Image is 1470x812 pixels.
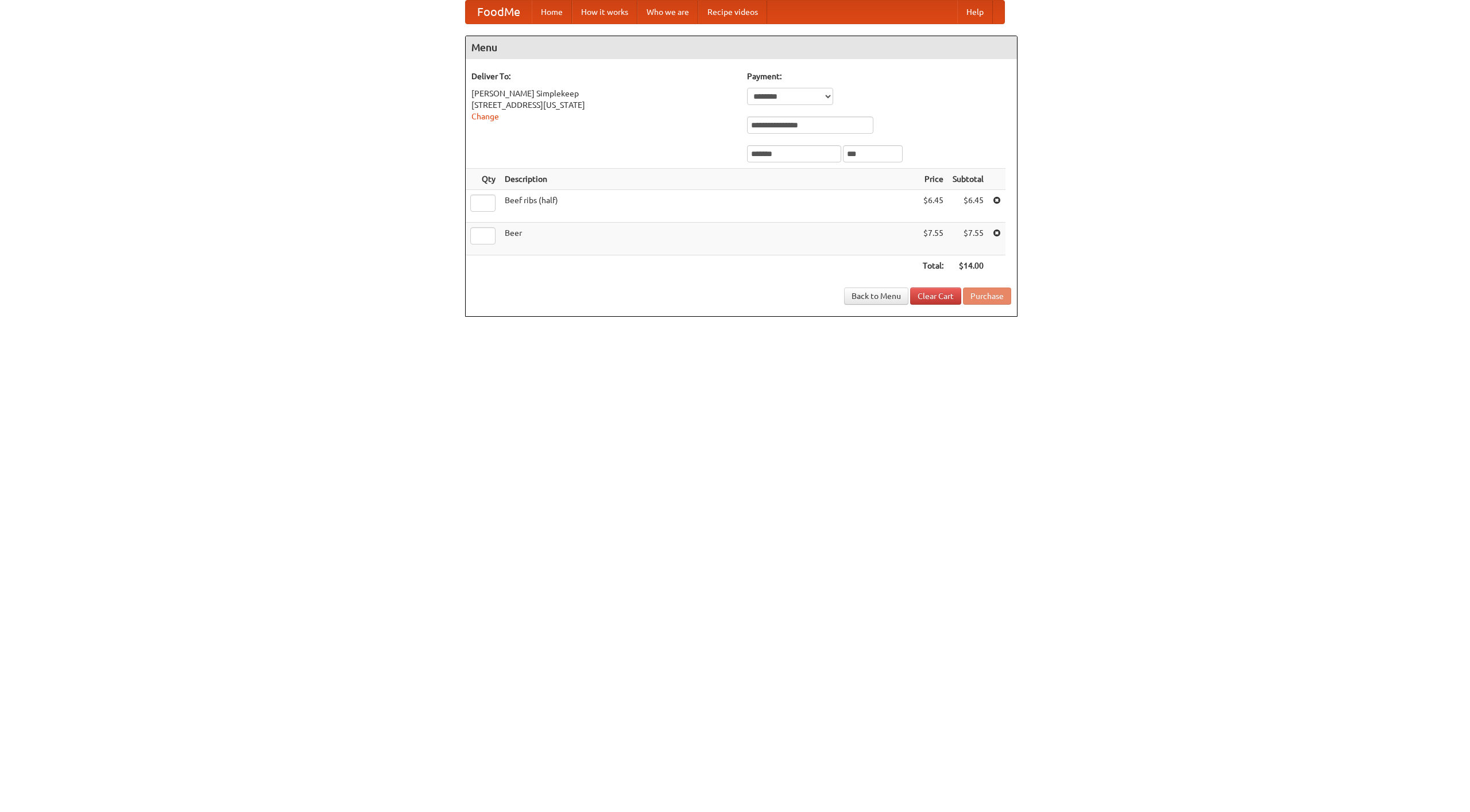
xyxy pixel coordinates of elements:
th: Price [918,169,948,190]
td: $7.55 [918,223,948,255]
h5: Deliver To: [471,71,736,82]
th: Description [500,169,918,190]
a: Home [532,1,572,24]
td: $6.45 [918,190,948,223]
div: [STREET_ADDRESS][US_STATE] [471,99,736,111]
a: How it works [572,1,637,24]
th: Subtotal [948,169,988,190]
a: Recipe videos [698,1,767,24]
div: [PERSON_NAME] Simplekeep [471,88,736,99]
th: Total: [918,255,948,277]
h5: Payment: [747,71,1011,82]
button: Purchase [963,287,1011,305]
td: Beer [500,223,918,255]
a: Back to Menu [844,287,908,305]
td: $6.45 [948,190,988,223]
td: Beef ribs (half) [500,190,918,223]
h4: Menu [466,36,1017,59]
a: Help [957,1,993,24]
a: Clear Cart [910,287,961,305]
th: $14.00 [948,255,988,277]
th: Qty [466,169,500,190]
td: $7.55 [948,223,988,255]
a: FoodMe [466,1,532,24]
a: Who we are [637,1,698,24]
a: Change [471,112,499,121]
